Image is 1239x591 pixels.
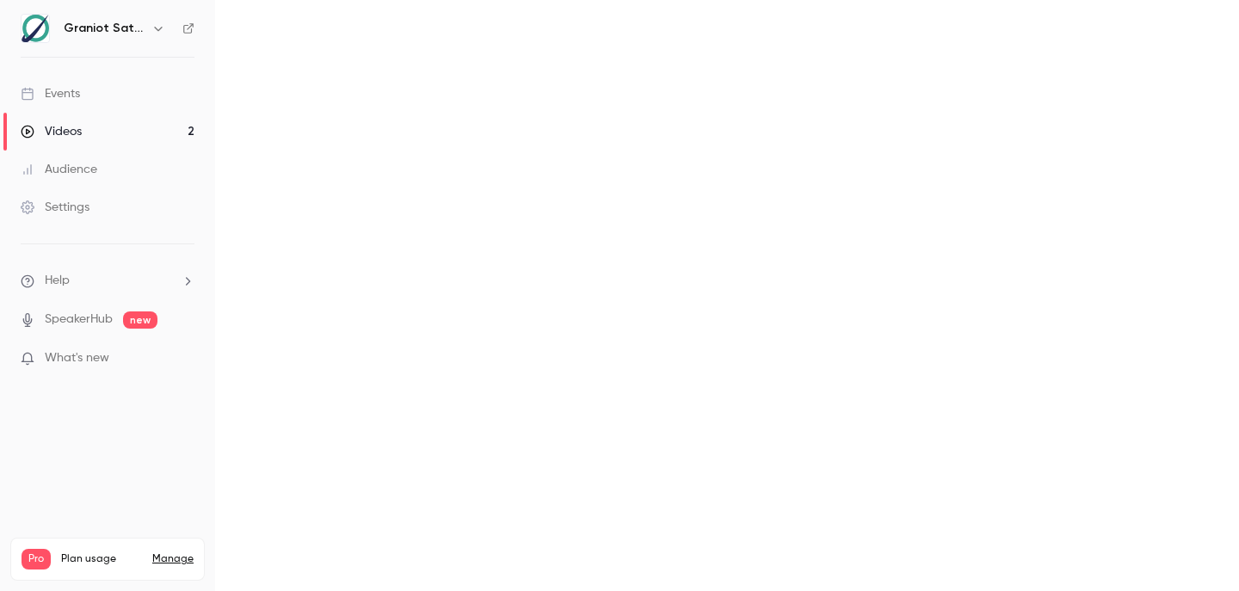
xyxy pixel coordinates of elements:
a: Manage [152,552,194,566]
h6: Graniot Satellite Technologies SL [64,20,145,37]
a: SpeakerHub [45,311,113,329]
div: Videos [21,123,82,140]
div: Audience [21,161,97,178]
li: help-dropdown-opener [21,272,194,290]
img: Graniot Satellite Technologies SL [22,15,49,42]
span: new [123,311,157,329]
span: Help [45,272,70,290]
div: Events [21,85,80,102]
span: What's new [45,349,109,367]
div: Settings [21,199,89,216]
span: Plan usage [61,552,142,566]
span: Pro [22,549,51,569]
iframe: Noticeable Trigger [174,351,194,366]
